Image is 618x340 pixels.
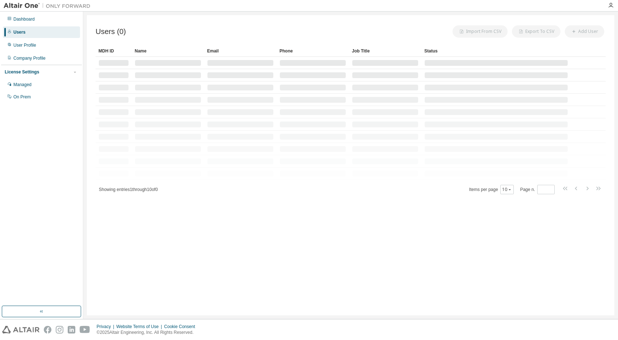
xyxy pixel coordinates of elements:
[469,185,514,194] span: Items per page
[13,29,25,35] div: Users
[4,2,94,9] img: Altair One
[5,69,39,75] div: License Settings
[135,45,201,57] div: Name
[56,326,63,333] img: instagram.svg
[13,94,31,100] div: On Prem
[279,45,346,57] div: Phone
[99,187,158,192] span: Showing entries 1 through 10 of 0
[80,326,90,333] img: youtube.svg
[13,55,46,61] div: Company Profile
[512,25,560,38] button: Export To CSV
[98,45,129,57] div: MDH ID
[13,16,35,22] div: Dashboard
[207,45,274,57] div: Email
[502,187,512,192] button: 10
[2,326,39,333] img: altair_logo.svg
[565,25,604,38] button: Add User
[13,82,31,88] div: Managed
[424,45,568,57] div: Status
[97,330,199,336] p: © 2025 Altair Engineering, Inc. All Rights Reserved.
[96,27,126,36] span: Users (0)
[164,324,199,330] div: Cookie Consent
[352,45,419,57] div: Job Title
[44,326,51,333] img: facebook.svg
[520,185,555,194] span: Page n.
[13,42,36,48] div: User Profile
[116,324,164,330] div: Website Terms of Use
[97,324,116,330] div: Privacy
[68,326,75,333] img: linkedin.svg
[453,25,508,38] button: Import From CSV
